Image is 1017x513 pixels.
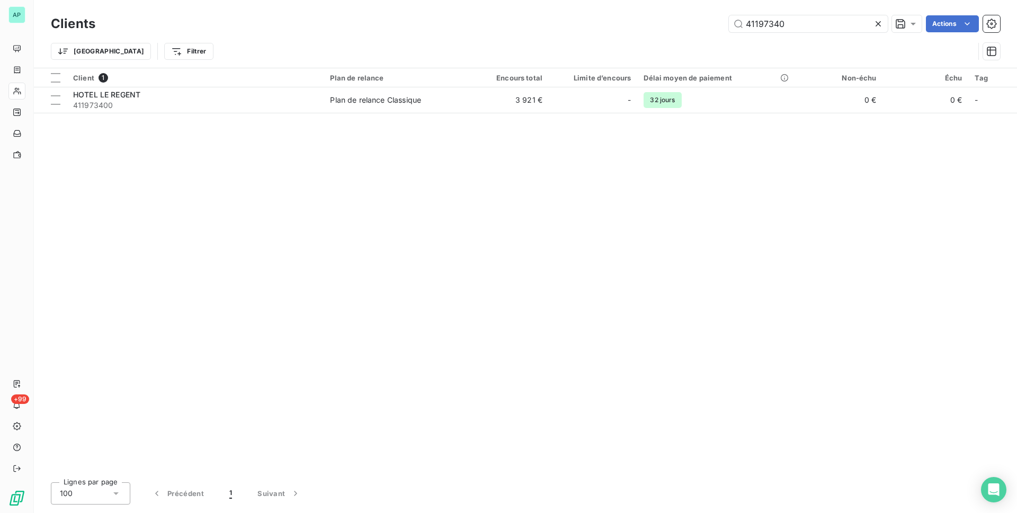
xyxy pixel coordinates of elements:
[164,43,213,60] button: Filtrer
[555,74,631,82] div: Limite d’encours
[975,95,978,104] span: -
[883,87,969,113] td: 0 €
[73,100,317,111] span: 411973400
[99,73,108,83] span: 1
[797,87,883,113] td: 0 €
[245,482,314,505] button: Suivant
[981,477,1006,502] div: Open Intercom Messenger
[889,74,962,82] div: Échu
[975,74,1011,82] div: Tag
[469,74,542,82] div: Encours total
[51,14,95,33] h3: Clients
[51,43,151,60] button: [GEOGRAPHIC_DATA]
[11,394,29,404] span: +99
[229,488,232,499] span: 1
[644,74,790,82] div: Délai moyen de paiement
[729,15,888,32] input: Rechercher
[139,482,217,505] button: Précédent
[463,87,549,113] td: 3 921 €
[330,95,421,105] div: Plan de relance Classique
[73,74,94,82] span: Client
[804,74,877,82] div: Non-échu
[926,15,979,32] button: Actions
[60,488,73,499] span: 100
[8,490,25,507] img: Logo LeanPay
[330,74,457,82] div: Plan de relance
[628,95,631,105] span: -
[8,6,25,23] div: AP
[644,92,681,108] span: 32 jours
[217,482,245,505] button: 1
[73,90,140,99] span: HOTEL LE REGENT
